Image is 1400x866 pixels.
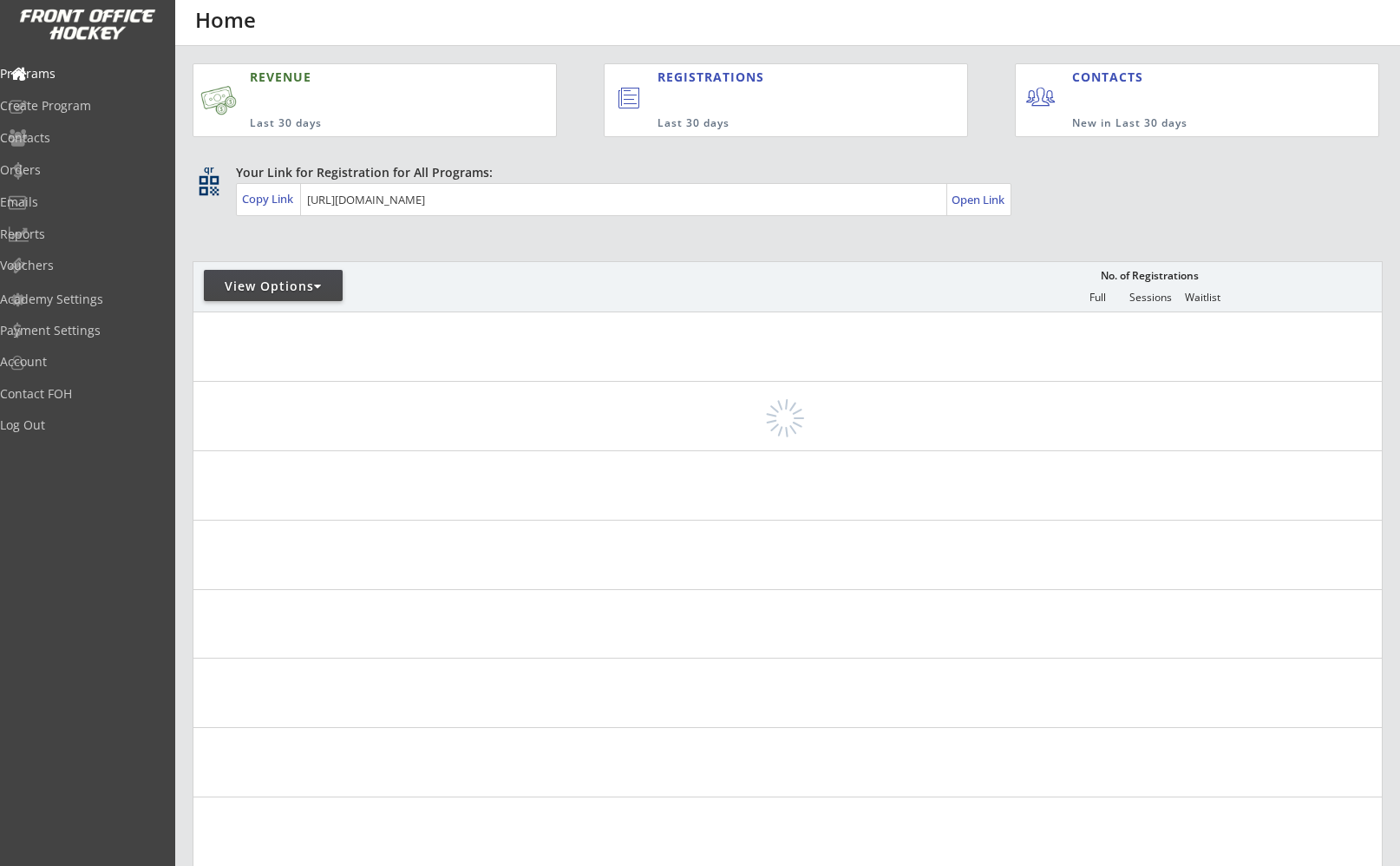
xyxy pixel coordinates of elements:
[242,191,297,207] div: Copy Link
[236,164,1329,181] div: Your Link for Registration for All Programs:
[1176,292,1228,304] div: Waitlist
[1096,270,1203,282] div: No. of Registrations
[250,116,472,131] div: Last 30 days
[1124,292,1176,304] div: Sessions
[657,69,886,86] div: REGISTRATIONS
[1072,69,1151,86] div: CONTACTS
[250,69,472,86] div: REVENUE
[196,173,222,199] button: qr_code
[1071,292,1123,304] div: Full
[952,187,1006,212] a: Open Link
[1072,116,1298,131] div: New in Last 30 days
[657,116,896,131] div: Last 30 days
[952,193,1006,207] div: Open Link
[204,278,343,295] div: View Options
[198,164,219,175] div: qr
